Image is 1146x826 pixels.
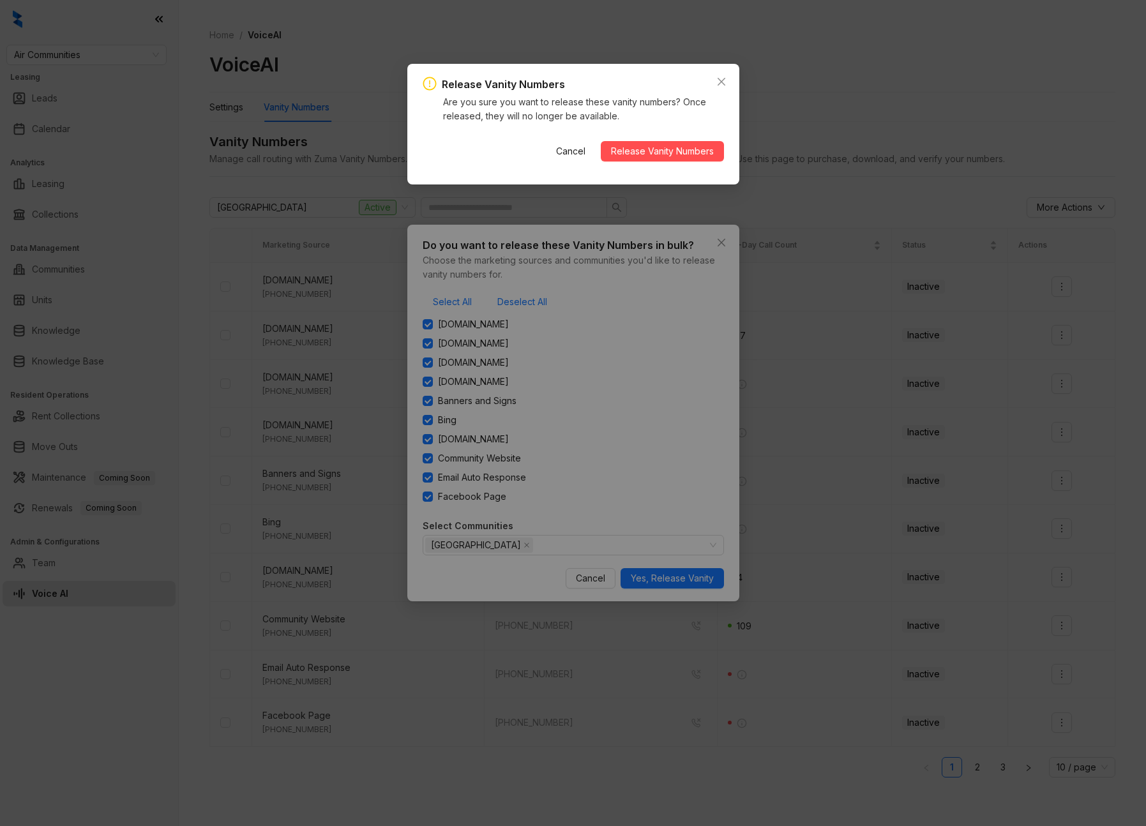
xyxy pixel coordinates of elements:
div: Release Vanity Numbers [442,77,565,93]
button: Release Vanity Numbers [601,141,724,161]
div: Are you sure you want to release these vanity numbers? Once released, they will no longer be avai... [443,95,724,123]
button: Close [711,71,732,92]
button: Cancel [546,141,596,161]
span: Release Vanity Numbers [611,144,714,158]
span: Cancel [556,144,585,158]
span: close [716,77,727,87]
